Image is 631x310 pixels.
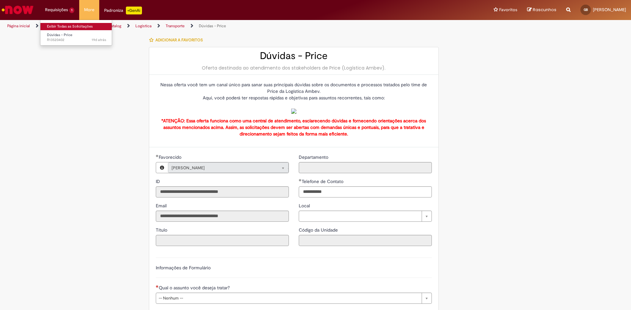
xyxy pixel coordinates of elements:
a: Rascunhos [527,7,556,13]
span: Obrigatório Preenchido [156,155,159,157]
img: ServiceNow [1,3,35,16]
input: ID [156,186,289,197]
span: Telefone de Contato [302,178,345,184]
span: [PERSON_NAME] [593,7,626,12]
span: More [84,7,94,13]
a: Página inicial [7,23,30,29]
p: +GenAi [126,7,142,14]
span: Somente leitura - Departamento [299,154,330,160]
label: Somente leitura - ID [156,178,161,185]
span: Qual o assunto você deseja tratar? [159,285,231,291]
strong: *ATENÇÃO: Essa oferta funciona como uma central de atendimento, esclarecendo dúvidas e fornecendo... [161,118,426,137]
span: Dúvidas - Price [47,32,72,37]
label: Somente leitura - Título [156,227,169,233]
span: Rascunhos [533,7,556,13]
label: Somente leitura - Código da Unidade [299,227,339,233]
a: Exibir Todas as Solicitações [40,23,113,30]
span: Necessários [156,285,159,288]
input: Título [156,235,289,246]
span: Somente leitura - Código da Unidade [299,227,339,233]
span: Requisições [45,7,68,13]
ul: Requisições [40,20,112,46]
input: Email [156,211,289,222]
label: Somente leitura - Email [156,202,168,209]
label: Somente leitura - Departamento [299,154,330,160]
label: Somente leitura - Necessários - Favorecido [156,154,183,160]
span: Adicionar a Favoritos [155,37,203,43]
input: Departamento [299,162,432,173]
a: [PERSON_NAME]Limpar campo Favorecido [168,162,289,173]
a: Transporte [166,23,185,29]
ul: Trilhas de página [5,20,416,32]
a: Dúvidas - Price [199,23,226,29]
span: 19d atrás [92,37,106,42]
span: GB [584,8,588,12]
span: Somente leitura - ID [156,178,161,184]
span: -- Nenhum -- [159,293,418,303]
span: Favoritos [499,7,517,13]
div: Padroniza [104,7,142,14]
a: Aberto R13520402 : Dúvidas - Price [40,31,113,44]
button: Favorecido, Visualizar este registro Gabriel Belchior [156,162,168,173]
input: Código da Unidade [299,235,432,246]
p: Nessa oferta você tem um canal único para sanar suas principais dúvidas sobre os documentos e pro... [156,81,432,114]
img: sys_attachment.do [291,109,296,114]
div: Oferta destinada ao atendimento dos stakeholders de Price (Logística Ambev). [156,65,432,71]
span: Local [299,203,311,209]
time: 11/09/2025 09:55:14 [92,37,106,42]
label: Informações de Formulário [156,265,211,271]
input: Telefone de Contato [299,186,432,197]
h2: Dúvidas - Price [156,51,432,61]
a: Logistica [135,23,152,29]
span: Necessários - Favorecido [159,154,183,160]
a: Limpar campo Local [299,211,432,222]
span: R13520402 [47,37,106,43]
span: [PERSON_NAME] [172,163,272,173]
button: Adicionar a Favoritos [149,33,206,47]
span: Somente leitura - Título [156,227,169,233]
span: 1 [69,8,74,13]
span: Obrigatório Preenchido [299,179,302,181]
